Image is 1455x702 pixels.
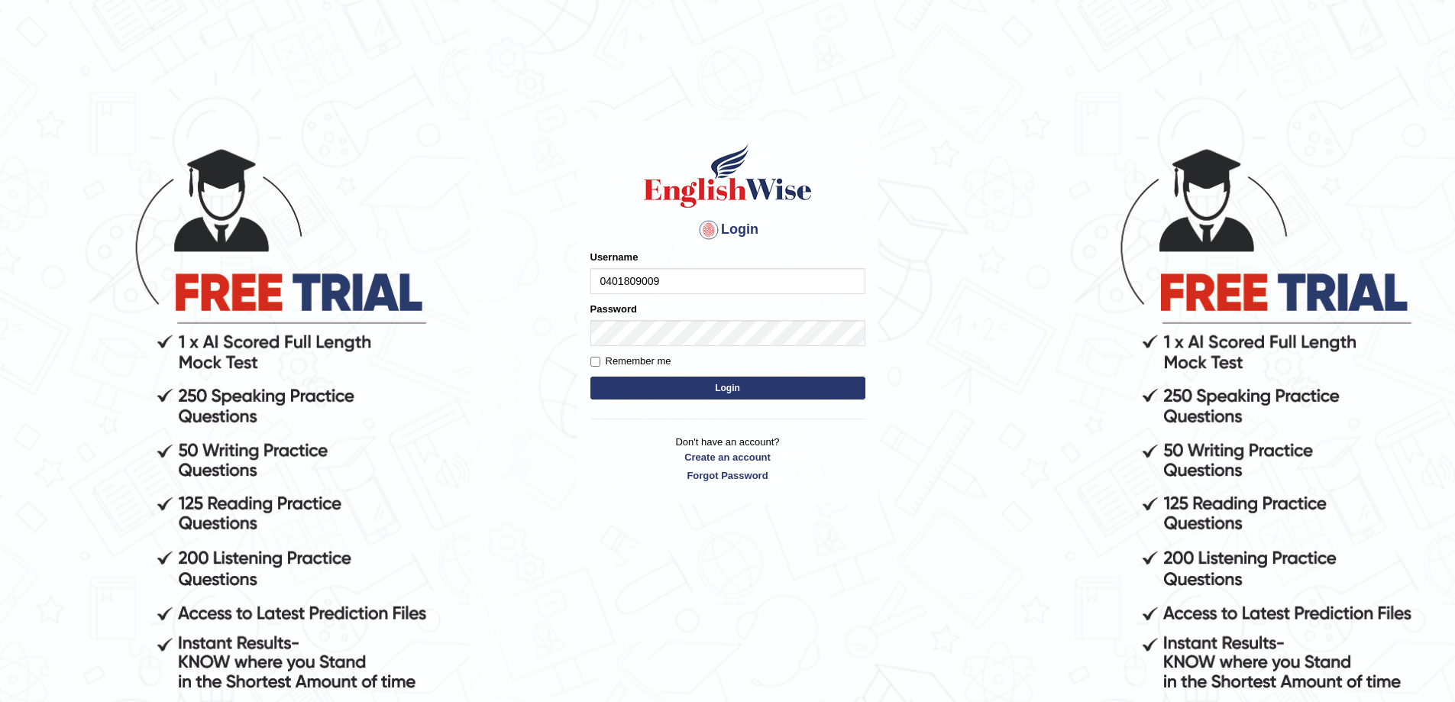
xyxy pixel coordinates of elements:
img: Logo of English Wise sign in for intelligent practice with AI [641,141,815,210]
h4: Login [590,218,865,242]
button: Login [590,377,865,400]
label: Password [590,302,637,316]
a: Create an account [590,450,865,464]
a: Forgot Password [590,468,865,483]
input: Remember me [590,357,600,367]
label: Remember me [590,354,671,369]
p: Don't have an account? [590,435,865,482]
label: Username [590,250,639,264]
